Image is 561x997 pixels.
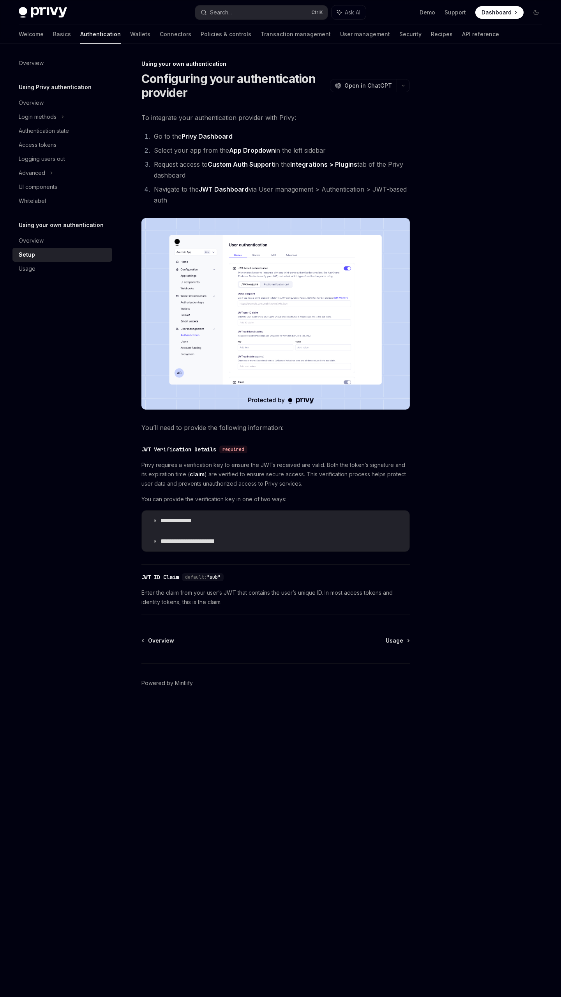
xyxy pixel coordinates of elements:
[19,112,56,122] div: Login methods
[19,25,44,44] a: Welcome
[141,495,410,504] span: You can provide the verification key in one of two ways:
[19,83,92,92] h5: Using Privy authentication
[141,422,410,433] span: You’ll need to provide the following information:
[12,138,112,152] a: Access tokens
[152,184,410,206] li: Navigate to the via User management > Authentication > JWT-based auth
[345,9,360,16] span: Ask AI
[12,152,112,166] a: Logging users out
[199,185,249,194] a: JWT Dashboard
[141,573,179,581] div: JWT ID Claim
[53,25,71,44] a: Basics
[141,460,410,488] span: Privy requires a verification key to ensure the JWTs received are valid. Both the token’s signatu...
[12,124,112,138] a: Authentication state
[19,182,57,192] div: UI components
[141,60,410,68] div: Using your own authentication
[19,58,44,68] div: Overview
[431,25,453,44] a: Recipes
[208,160,274,168] strong: Custom Auth Support
[12,194,112,208] a: Whitelabel
[130,25,150,44] a: Wallets
[141,218,410,410] img: JWT-based auth
[190,471,205,478] a: claim
[330,79,397,92] button: Open in ChatGPT
[19,140,56,150] div: Access tokens
[152,131,410,142] li: Go to the
[332,5,366,19] button: Ask AI
[475,6,524,19] a: Dashboard
[201,25,251,44] a: Policies & controls
[19,250,35,259] div: Setup
[19,264,35,273] div: Usage
[340,25,390,44] a: User management
[141,588,410,607] span: Enter the claim from your user’s JWT that contains the user’s unique ID. In most access tokens an...
[141,679,193,687] a: Powered by Mintlify
[420,9,435,16] a: Demo
[311,9,323,16] span: Ctrl K
[80,25,121,44] a: Authentication
[399,25,422,44] a: Security
[12,96,112,110] a: Overview
[12,262,112,276] a: Usage
[152,145,410,156] li: Select your app from the in the left sidebar
[19,236,44,245] div: Overview
[141,72,327,100] h1: Configuring your authentication provider
[19,126,69,136] div: Authentication state
[210,8,232,17] div: Search...
[530,6,542,19] button: Toggle dark mode
[207,574,221,580] span: "sub"
[19,154,65,164] div: Logging users out
[19,196,46,206] div: Whitelabel
[142,637,174,645] a: Overview
[160,25,191,44] a: Connectors
[12,248,112,262] a: Setup
[182,132,233,140] strong: Privy Dashboard
[12,180,112,194] a: UI components
[141,112,410,123] span: To integrate your authentication provider with Privy:
[141,446,216,453] div: JWT Verification Details
[261,25,331,44] a: Transaction management
[19,98,44,107] div: Overview
[12,56,112,70] a: Overview
[185,574,207,580] span: default:
[482,9,512,16] span: Dashboard
[182,132,233,141] a: Privy Dashboard
[19,220,104,230] h5: Using your own authentication
[195,5,327,19] button: Search...CtrlK
[344,82,392,90] span: Open in ChatGPT
[445,9,466,16] a: Support
[148,637,174,645] span: Overview
[386,637,409,645] a: Usage
[229,146,275,154] strong: App Dropdown
[12,234,112,248] a: Overview
[19,7,67,18] img: dark logo
[462,25,499,44] a: API reference
[219,446,247,453] div: required
[152,159,410,181] li: Request access to in the tab of the Privy dashboard
[290,160,357,169] a: Integrations > Plugins
[386,637,403,645] span: Usage
[19,168,45,178] div: Advanced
